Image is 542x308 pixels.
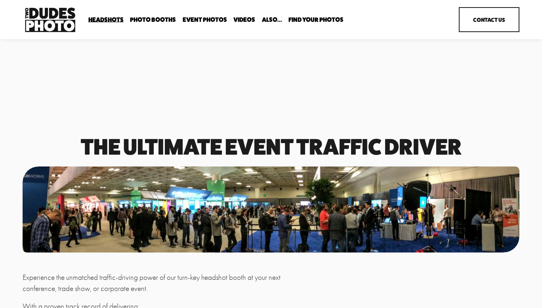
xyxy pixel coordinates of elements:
img: Two Dudes Photo | Headshots, Portraits &amp; Photo Booths [23,6,77,34]
a: Contact Us [459,7,519,32]
a: folder dropdown [288,16,344,23]
a: Videos [233,16,255,23]
span: Also... [262,17,282,23]
span: Headshots [88,17,124,23]
a: folder dropdown [88,16,124,23]
span: Photo Booths [130,17,176,23]
a: Event Photos [183,16,227,23]
a: folder dropdown [262,16,282,23]
h1: The Ultimate event traffic driver [23,136,519,157]
span: Find Your Photos [288,17,344,23]
a: folder dropdown [130,16,176,23]
p: Experience the unmatched traffic-driving power of our turn-key headshot booth at your next confer... [23,272,310,295]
